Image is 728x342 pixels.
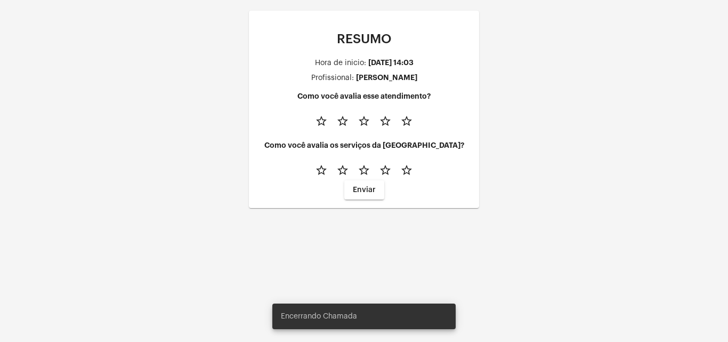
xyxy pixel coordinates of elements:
[336,115,349,128] mat-icon: star_border
[257,32,471,46] p: RESUMO
[379,115,392,128] mat-icon: star_border
[368,59,414,67] div: [DATE] 14:03
[315,59,366,67] div: Hora de inicio:
[311,74,354,82] div: Profissional:
[281,311,357,322] span: Encerrando Chamada
[344,180,384,200] button: Enviar
[400,115,413,128] mat-icon: star_border
[336,164,349,177] mat-icon: star_border
[400,164,413,177] mat-icon: star_border
[257,92,471,100] h4: Como você avalia esse atendimento?
[315,115,328,128] mat-icon: star_border
[315,164,328,177] mat-icon: star_border
[356,74,417,82] div: [PERSON_NAME]
[353,186,376,194] span: Enviar
[257,141,471,149] h4: Como você avalia os serviços da [GEOGRAPHIC_DATA]?
[379,164,392,177] mat-icon: star_border
[358,164,370,177] mat-icon: star_border
[358,115,370,128] mat-icon: star_border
